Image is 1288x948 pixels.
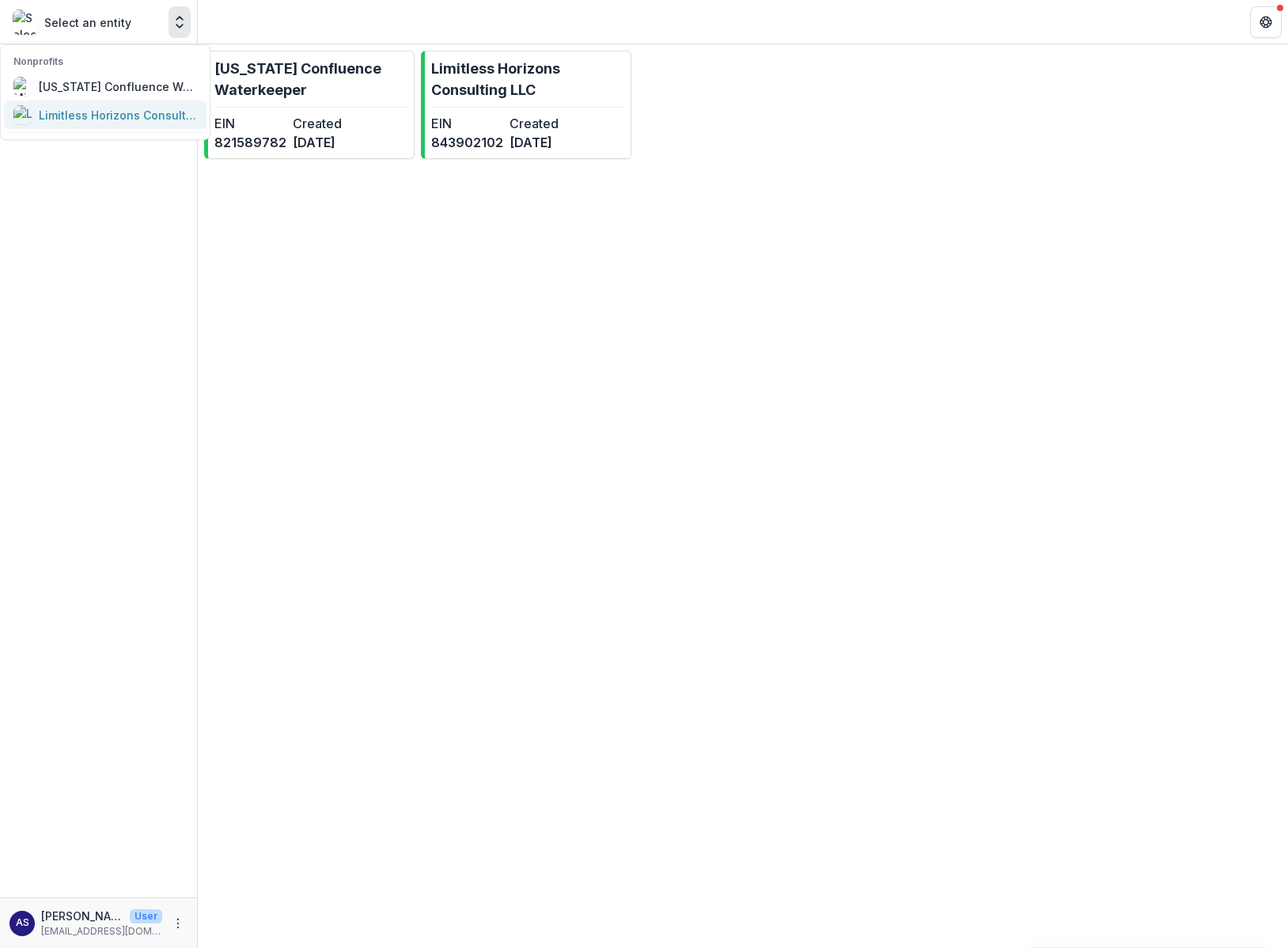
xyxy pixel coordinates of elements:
[214,58,407,100] p: [US_STATE] Confluence Waterkeeper
[41,908,123,924] p: [PERSON_NAME]
[16,918,29,928] div: Andrew Shaughnessy
[293,133,365,152] dd: [DATE]
[214,114,286,133] dt: EIN
[41,924,162,939] p: [EMAIL_ADDRESS][DOMAIN_NAME]
[44,14,131,31] p: Select an entity
[214,133,286,152] dd: 821589782
[421,51,631,159] a: Limitless Horizons Consulting LLCEIN843902102Created[DATE]
[1250,6,1282,38] button: Get Help
[510,133,581,152] dd: [DATE]
[204,51,415,159] a: [US_STATE] Confluence WaterkeeperEIN821589782Created[DATE]
[169,6,191,38] button: Open entity switcher
[13,9,38,35] img: Select an entity
[431,114,503,133] dt: EIN
[130,909,162,923] p: User
[431,133,503,152] dd: 843902102
[510,114,581,133] dt: Created
[431,58,624,100] p: Limitless Horizons Consulting LLC
[169,914,188,933] button: More
[293,114,365,133] dt: Created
